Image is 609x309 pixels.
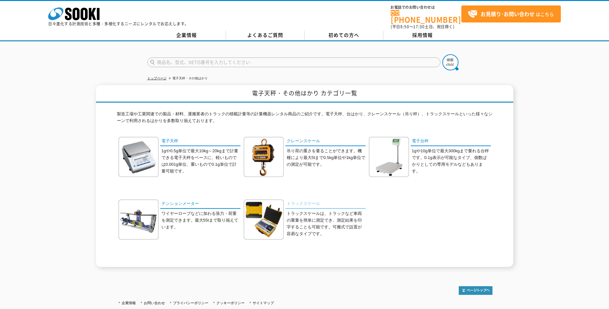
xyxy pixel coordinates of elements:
img: 電子台秤 [369,137,409,177]
li: 電子天秤・その他はかり [168,75,208,82]
img: btn_search.png [442,54,458,70]
img: クレーンスケール [244,137,284,177]
p: 日々進化する計測技術と多種・多様化するニーズにレンタルでお応えします。 [48,22,189,26]
img: テンションメーター [118,199,159,240]
p: 1gや0.5g単位で最大10kg～20kgまで計量できる電子天秤をベースに、軽いものでは0.001g単位、重いもので0.1g単位で計量可能です。 [161,148,240,174]
a: お見積り･お問い合わせはこちら [461,5,561,22]
a: プライバシーポリシー [173,301,208,305]
strong: お見積り･お問い合わせ [481,10,535,18]
a: テンションメーター [160,199,240,209]
span: 初めての方へ [328,31,359,39]
p: 吊り荷の重さを量ることができます。機種により最大5tまで0.5kg単位や1kg単位での測定が可能です。 [287,148,366,168]
span: (平日 ～ 土日、祝日除く) [391,24,454,30]
p: 製造工場や工業関連での製品・材料、運搬業者のトラックの積載計量等の計量機器レンタル商品のご紹介です。電子天秤、台はかり、クレーンスケール（吊り秤）、トラックスケールといった様々なシーンで利用され... [117,111,492,128]
img: 電子天秤 [118,137,159,177]
a: トラックスケール [285,199,366,209]
a: クッキーポリシー [216,301,245,305]
span: 8:50 [400,24,409,30]
img: トップページへ [459,286,492,295]
span: はこちら [468,9,554,19]
a: 企業情報 [147,31,226,40]
input: 商品名、型式、NETIS番号を入力してください [147,57,440,67]
a: トップページ [147,76,167,80]
span: 17:30 [413,24,425,30]
p: ワイヤーロープなどに加わる張力・荷重を測定できます。最大55tまで取り揃えています。 [161,210,240,230]
a: お問い合わせ [144,301,165,305]
p: 1gや10g単位で最大300kgまで量れる台秤です。0.1g表示が可能なタイプ、個数ばかりとしての専用モデルなどもあります。 [412,148,491,174]
p: トラックスケールは、トラックなど車両の重量を簡単に測定でき、測定結果を印字することも可能です。可搬式で設置が容易なタイプです。 [287,210,366,237]
span: お電話でのお問い合わせは [391,5,461,9]
a: よくあるご質問 [226,31,305,40]
a: [PHONE_NUMBER] [391,10,461,23]
a: 採用情報 [383,31,462,40]
h1: 電子天秤・その他はかり カテゴリ一覧 [96,85,513,103]
a: 電子台秤 [411,137,491,146]
a: 初めての方へ [305,31,383,40]
a: 電子天秤 [160,137,240,146]
img: トラックスケール [244,199,284,240]
a: サイトマップ [253,301,274,305]
a: クレーンスケール [285,137,366,146]
a: 企業情報 [122,301,136,305]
